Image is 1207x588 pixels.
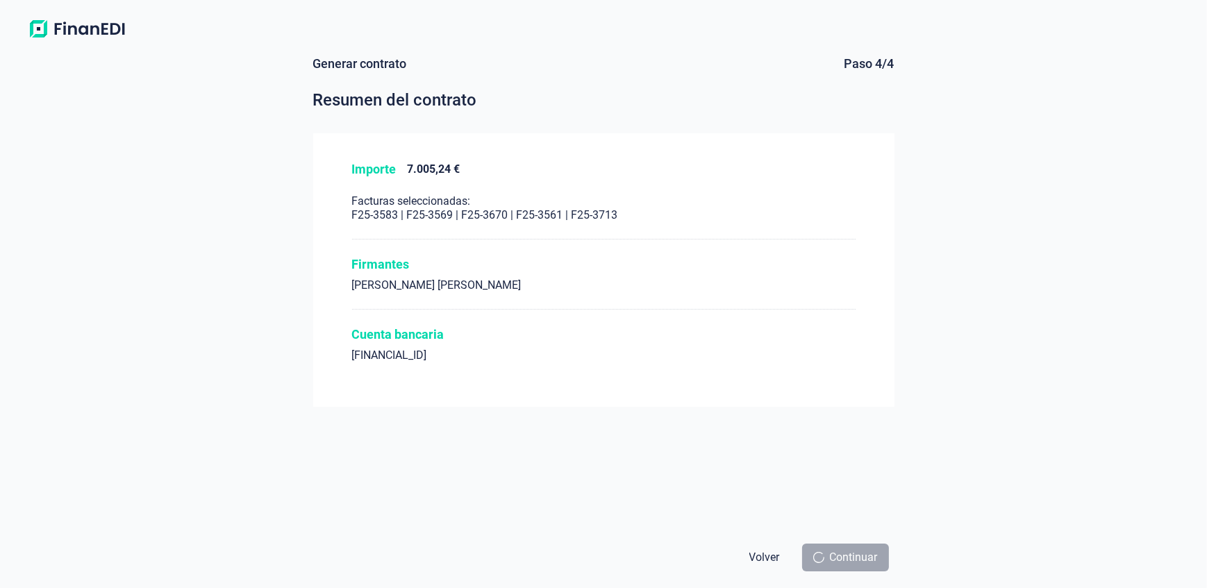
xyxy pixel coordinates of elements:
[844,56,894,72] div: Paso 4/4
[749,549,780,566] span: Volver
[352,326,856,343] div: Cuenta bancaria
[738,544,791,571] button: Volver
[352,278,856,292] div: [PERSON_NAME] [PERSON_NAME]
[352,348,856,362] div: [FINANCIAL_ID]
[313,89,894,111] div: Resumen del contrato
[352,161,397,178] div: Importe
[352,194,856,208] div: Facturas seleccionadas:
[352,256,856,273] div: Firmantes
[313,56,407,72] div: Generar contrato
[408,162,460,176] div: 7.005,24 €
[352,208,856,222] div: F25-3583 | F25-3569 | F25-3670 | F25-3561 | F25-3713
[22,17,132,42] img: Logo de aplicación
